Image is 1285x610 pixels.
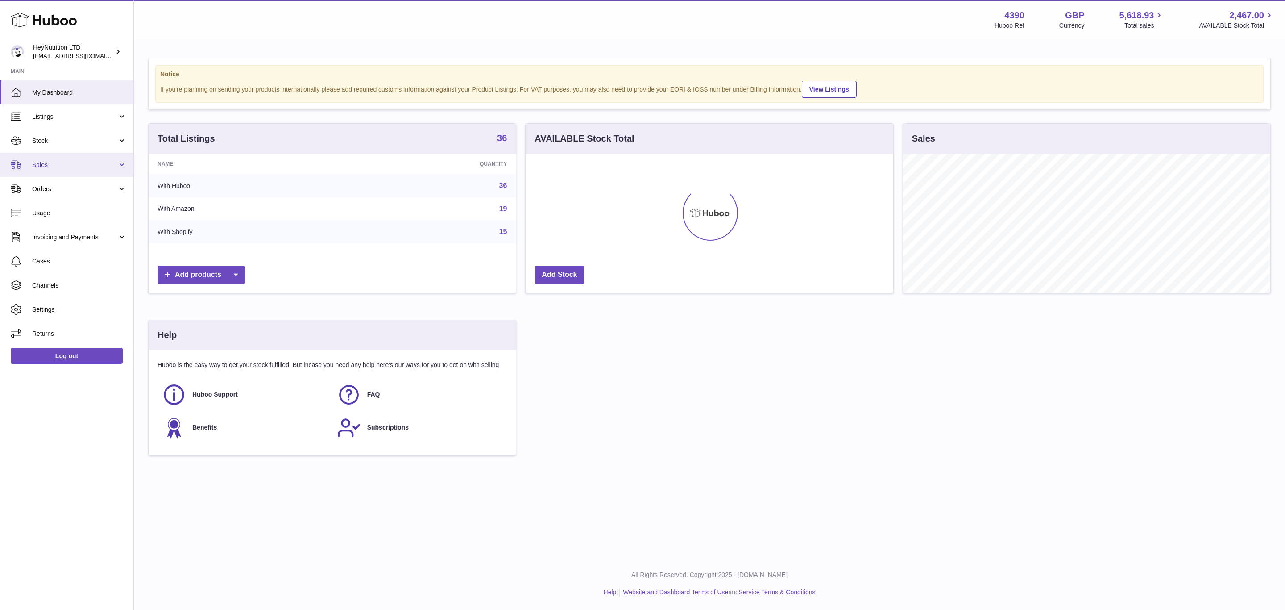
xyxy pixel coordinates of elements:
a: Subscriptions [337,416,503,440]
th: Quantity [350,154,516,174]
span: Listings [32,113,117,121]
a: 19 [499,205,507,213]
strong: 36 [497,134,507,142]
strong: Notice [160,70,1259,79]
a: Add products [158,266,245,284]
a: 2,467.00 AVAILABLE Stock Total [1199,9,1274,30]
span: Cases [32,257,127,266]
a: FAQ [337,383,503,407]
a: Add Stock [535,266,584,284]
span: 5,618.93 [1119,9,1154,21]
a: 36 [499,182,507,189]
span: Invoicing and Payments [32,233,117,242]
span: AVAILABLE Stock Total [1199,21,1274,30]
span: Returns [32,330,127,338]
a: Website and Dashboard Terms of Use [623,589,728,596]
a: Benefits [162,416,328,440]
span: Orders [32,185,117,193]
a: 36 [497,134,507,144]
div: If you're planning on sending your products internationally please add required customs informati... [160,79,1259,98]
span: Sales [32,161,117,169]
strong: 4390 [1004,9,1024,21]
a: Log out [11,348,123,364]
span: FAQ [367,390,380,399]
li: and [620,588,815,597]
a: Help [604,589,617,596]
span: Settings [32,305,127,314]
h3: AVAILABLE Stock Total [535,133,634,145]
span: Usage [32,209,127,217]
span: Subscriptions [367,423,409,432]
strong: GBP [1065,9,1084,21]
td: With Huboo [149,174,350,197]
span: Benefits [192,423,217,432]
div: Huboo Ref [995,21,1024,30]
a: 15 [499,228,507,235]
a: View Listings [802,81,857,98]
td: With Amazon [149,197,350,221]
span: Total sales [1124,21,1164,30]
h3: Total Listings [158,133,215,145]
td: With Shopify [149,220,350,243]
span: Channels [32,281,127,290]
th: Name [149,154,350,174]
span: [EMAIL_ADDRESS][DOMAIN_NAME] [33,52,131,59]
a: Huboo Support [162,383,328,407]
div: HeyNutrition LTD [33,43,113,60]
a: 5,618.93 Total sales [1119,9,1165,30]
img: info@heynutrition.com [11,45,24,58]
div: Currency [1059,21,1085,30]
span: Huboo Support [192,390,238,399]
p: All Rights Reserved. Copyright 2025 - [DOMAIN_NAME] [141,571,1278,579]
a: Service Terms & Conditions [739,589,816,596]
p: Huboo is the easy way to get your stock fulfilled. But incase you need any help here's our ways f... [158,361,507,369]
h3: Sales [912,133,935,145]
span: Stock [32,137,117,145]
h3: Help [158,329,177,341]
span: 2,467.00 [1229,9,1264,21]
span: My Dashboard [32,88,127,97]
